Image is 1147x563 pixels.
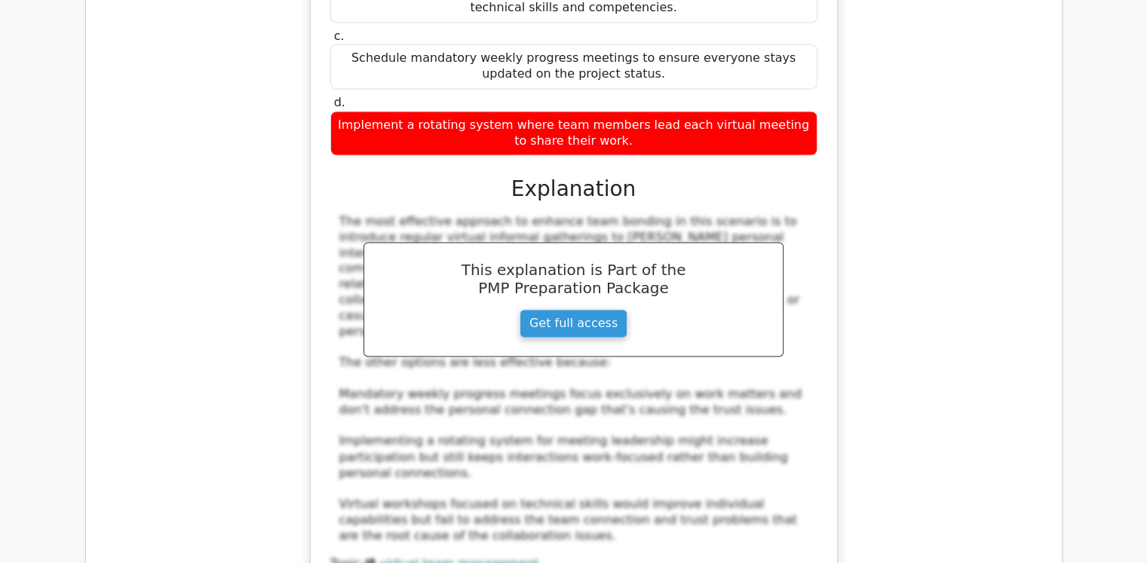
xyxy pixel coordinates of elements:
div: Implement a rotating system where team members lead each virtual meeting to share their work. [330,111,817,156]
a: Get full access [520,309,627,338]
div: The most effective approach to enhance team bonding in this scenario is to introduce regular virt... [339,214,808,543]
div: Schedule mandatory weekly progress meetings to ensure everyone stays updated on the project status. [330,44,817,89]
span: d. [334,95,345,109]
h3: Explanation [339,176,808,202]
span: c. [334,29,345,43]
